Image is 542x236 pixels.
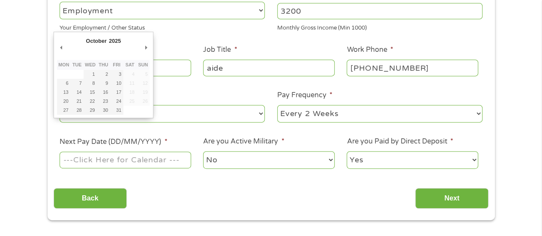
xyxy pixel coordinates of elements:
button: 2 [97,70,110,79]
button: 31 [110,106,123,115]
button: 1 [84,70,97,79]
button: 29 [84,106,97,115]
input: 1800 [277,3,482,19]
label: Work Phone [347,45,393,54]
button: 28 [70,106,84,115]
label: Job Title [203,45,237,54]
div: 2025 [108,35,122,47]
button: 8 [84,79,97,88]
button: 9 [97,79,110,88]
button: 21 [70,97,84,106]
label: Are you Active Military [203,137,284,146]
button: 15 [84,88,97,97]
abbr: Monday [58,62,69,67]
button: 20 [57,97,70,106]
button: Next Month [142,42,150,53]
input: Next [415,188,488,209]
input: (231) 754-4010 [347,60,478,76]
label: Are you Paid by Direct Deposit [347,137,453,146]
button: 24 [110,97,123,106]
button: 22 [84,97,97,106]
button: 10 [110,79,123,88]
button: 6 [57,79,70,88]
button: 17 [110,88,123,97]
input: Use the arrow keys to pick a date [60,152,191,168]
div: October [85,35,108,47]
button: 3 [110,70,123,79]
button: 13 [57,88,70,97]
button: 23 [97,97,110,106]
abbr: Sunday [138,62,148,67]
button: 30 [97,106,110,115]
abbr: Wednesday [85,62,96,67]
label: Next Pay Date (DD/MM/YYYY) [60,137,167,146]
div: Your Employment / Other Status [60,21,265,33]
input: Back [54,188,127,209]
label: Pay Frequency [277,91,332,100]
abbr: Friday [113,62,120,67]
abbr: Tuesday [72,62,82,67]
abbr: Thursday [99,62,108,67]
button: 27 [57,106,70,115]
input: Cashier [203,60,334,76]
abbr: Saturday [126,62,135,67]
button: 14 [70,88,84,97]
div: Monthly Gross Income (Min 1000) [277,21,482,33]
button: Previous Month [57,42,65,53]
button: 7 [70,79,84,88]
button: 16 [97,88,110,97]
